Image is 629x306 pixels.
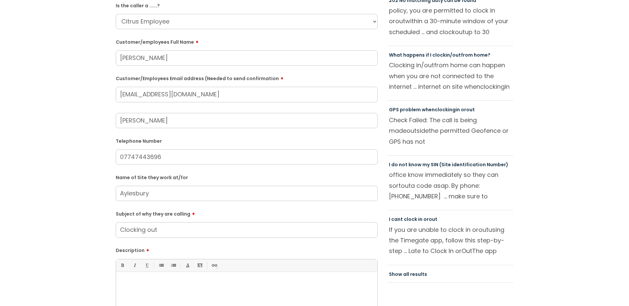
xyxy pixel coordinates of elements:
span: in/out [446,52,461,58]
span: Out [462,247,472,255]
a: 1. Ordered List (Ctrl-Shift-8) [169,261,177,270]
p: Check Failed: The call is being made the permitted Geofence or GPS has not [389,115,512,147]
label: Name of Site they work at/for [116,174,378,180]
span: clocking [480,82,505,91]
p: from home can happen when you are not connected to the internet ... internet on site when in or I... [389,60,512,92]
input: Email [116,87,378,102]
span: out [478,226,488,234]
label: Telephone Number [116,137,378,144]
p: office know immediately so they can sort a code asap. By phone: [PHONE_NUMBER] ... make sure to c... [389,170,512,201]
p: policy, you are permitted to clock in or within a 30-minute window of your scheduled ... and cloc... [389,5,512,37]
span: out [401,181,411,190]
span: outside [407,127,429,135]
input: Your Name [116,113,378,128]
span: out [455,28,465,36]
label: Customer/employees Full Name [116,37,378,45]
p: If you are unable to clock in or using the Timegate app, follow this step-by-step ... Late to Clo... [389,225,512,256]
span: out [429,216,437,223]
span: in/out [416,61,434,69]
label: Customer/Employees Email address (Needed to send confirmation [116,74,378,81]
label: Subject of why they are calling [116,209,378,217]
a: I do not know my SIN (Site identification Number) [389,161,508,168]
a: Back Color [196,261,204,270]
span: out [466,106,475,113]
a: Underline(Ctrl-U) [143,261,151,270]
a: Show all results [389,271,427,278]
span: Clocking [389,61,414,69]
a: Font Color [183,261,192,270]
a: Italic (Ctrl-I) [130,261,139,270]
span: out [395,17,405,25]
a: I cant clock in orout [389,216,437,223]
a: • Unordered List (Ctrl-Shift-7) [157,261,165,270]
label: Description [116,245,378,253]
a: What happens if I clockin/outfrom home? [389,52,490,58]
a: GPS problem whenclockingin orout [389,106,475,113]
span: clocking [435,106,456,113]
label: Is the caller a ......? [116,2,378,9]
a: Link [210,261,218,270]
a: Bold (Ctrl-B) [118,261,126,270]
